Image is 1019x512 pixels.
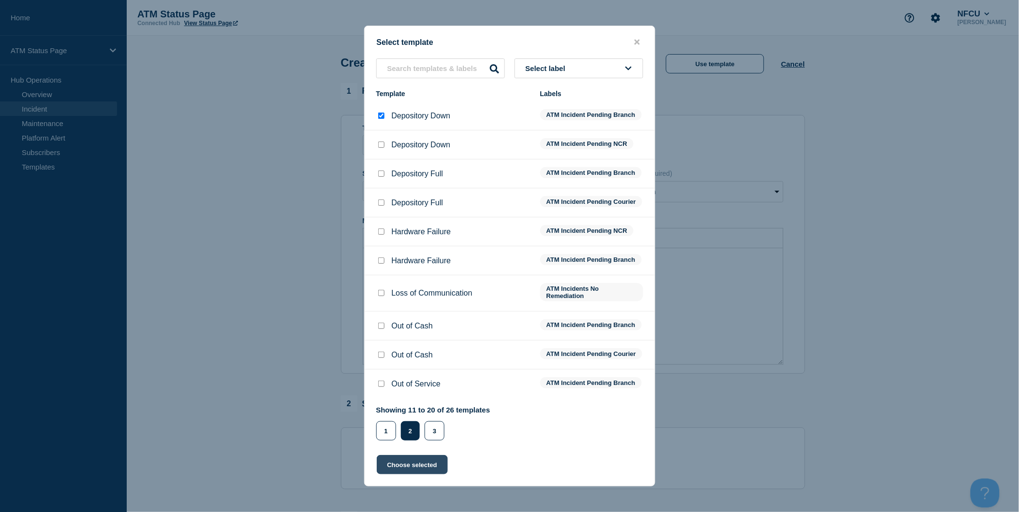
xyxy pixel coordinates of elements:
div: Labels [540,90,643,98]
div: Select template [365,38,655,47]
p: Showing 11 to 20 of 26 templates [376,406,490,414]
button: Select label [515,58,643,78]
span: ATM Incident Pending Courier [540,196,642,207]
input: Search templates & labels [376,58,505,78]
span: ATM Incident Pending Branch [540,254,642,265]
button: 1 [376,421,396,441]
input: Depository Full checkbox [378,199,384,206]
span: ATM Incident Pending NCR [540,225,634,236]
span: ATM Incident Pending Branch [540,167,642,178]
button: close button [632,38,643,47]
p: Depository Full [392,170,443,178]
p: Hardware Failure [392,228,451,236]
span: ATM Incident Pending Branch [540,377,642,388]
span: ATM Incident Pending Branch [540,109,642,120]
p: Hardware Failure [392,256,451,265]
p: Out of Cash [392,322,433,330]
input: Hardware Failure checkbox [378,257,384,264]
p: Depository Down [392,141,451,149]
input: Depository Down checkbox [378,113,384,119]
span: ATM Incident Pending Branch [540,319,642,330]
input: Out of Cash checkbox [378,352,384,358]
p: Out of Cash [392,351,433,359]
button: 2 [401,421,420,441]
span: ATM Incident Pending Courier [540,348,642,359]
div: Template [376,90,531,98]
input: Out of Cash checkbox [378,323,384,329]
span: Select label [526,64,570,72]
input: Out of Service checkbox [378,381,384,387]
span: ATM Incidents No Remediation [540,283,643,301]
span: ATM Incident Pending NCR [540,138,634,149]
p: Depository Full [392,199,443,207]
button: Choose selected [377,455,448,474]
input: Depository Full checkbox [378,171,384,177]
input: Depository Down checkbox [378,142,384,148]
p: Depository Down [392,112,451,120]
p: Loss of Communication [392,289,473,298]
p: Out of Service [392,380,441,388]
input: Loss of Communication checkbox [378,290,384,296]
button: 3 [425,421,444,441]
input: Hardware Failure checkbox [378,228,384,235]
